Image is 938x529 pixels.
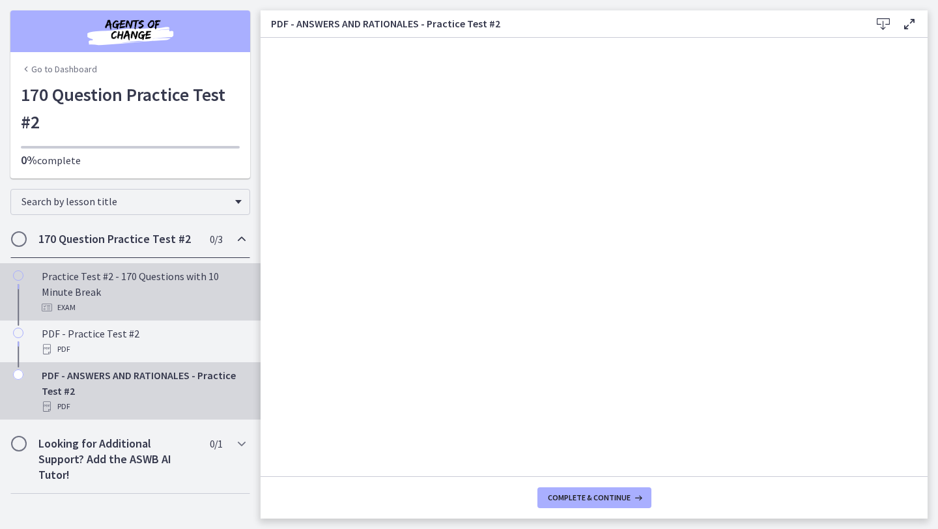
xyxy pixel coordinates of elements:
img: Agents of Change [52,16,208,47]
h2: 170 Question Practice Test #2 [38,231,197,247]
h1: 170 Question Practice Test #2 [21,81,240,136]
span: Search by lesson title [21,195,229,208]
button: Complete & continue [537,487,651,508]
div: Practice Test #2 - 170 Questions with 10 Minute Break [42,268,245,315]
span: Complete & continue [548,493,631,503]
div: Exam [42,300,245,315]
h3: PDF - ANSWERS AND RATIONALES - Practice Test #2 [271,16,849,31]
div: PDF - Practice Test #2 [42,326,245,357]
div: PDF [42,341,245,357]
span: 0% [21,152,37,167]
span: 0 / 1 [210,436,222,451]
h2: Looking for Additional Support? Add the ASWB AI Tutor! [38,436,197,483]
a: Go to Dashboard [21,63,97,76]
div: PDF - ANSWERS AND RATIONALES - Practice Test #2 [42,367,245,414]
span: 0 / 3 [210,231,222,247]
div: PDF [42,399,245,414]
p: complete [21,152,240,168]
div: Search by lesson title [10,189,250,215]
